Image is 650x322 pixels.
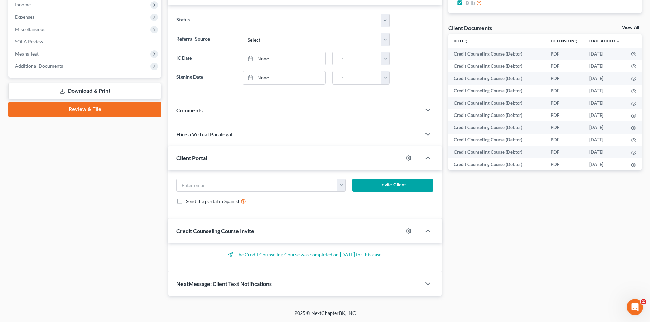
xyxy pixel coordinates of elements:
[584,60,625,72] td: [DATE]
[15,26,45,32] span: Miscellaneous
[584,109,625,121] td: [DATE]
[584,97,625,109] td: [DATE]
[131,310,520,322] div: 2025 © NextChapterBK, INC
[448,72,545,85] td: Credit Counseling Course (Debtor)
[584,146,625,158] td: [DATE]
[584,72,625,85] td: [DATE]
[176,131,232,137] span: Hire a Virtual Paralegal
[173,33,239,46] label: Referral Source
[173,71,239,85] label: Signing Date
[545,85,584,97] td: PDF
[589,38,620,43] a: Date Added expand_more
[173,14,239,27] label: Status
[545,134,584,146] td: PDF
[243,71,325,84] a: None
[176,107,203,113] span: Comments
[622,25,639,30] a: View All
[173,52,239,65] label: IC Date
[243,52,325,65] a: None
[545,109,584,121] td: PDF
[574,39,578,43] i: unfold_more
[448,134,545,146] td: Credit Counseling Course (Debtor)
[584,48,625,60] td: [DATE]
[448,48,545,60] td: Credit Counseling Course (Debtor)
[15,2,31,7] span: Income
[551,38,578,43] a: Extensionunfold_more
[448,85,545,97] td: Credit Counseling Course (Debtor)
[545,121,584,134] td: PDF
[8,102,161,117] a: Review & File
[448,24,492,31] div: Client Documents
[545,158,584,171] td: PDF
[545,60,584,72] td: PDF
[584,85,625,97] td: [DATE]
[545,72,584,85] td: PDF
[448,158,545,171] td: Credit Counseling Course (Debtor)
[333,71,382,84] input: -- : --
[464,39,468,43] i: unfold_more
[545,48,584,60] td: PDF
[15,39,43,44] span: SOFA Review
[176,280,272,287] span: NextMessage: Client Text Notifications
[8,83,161,99] a: Download & Print
[15,51,39,57] span: Means Test
[584,158,625,171] td: [DATE]
[545,146,584,158] td: PDF
[584,121,625,134] td: [DATE]
[176,155,207,161] span: Client Portal
[176,251,433,258] p: The Credit Counseling Course was completed on [DATE] for this case.
[333,52,382,65] input: -- : --
[627,299,643,315] iframe: Intercom live chat
[454,38,468,43] a: Titleunfold_more
[176,228,254,234] span: Credit Counseling Course Invite
[448,97,545,109] td: Credit Counseling Course (Debtor)
[545,97,584,109] td: PDF
[616,39,620,43] i: expand_more
[177,179,337,192] input: Enter email
[448,109,545,121] td: Credit Counseling Course (Debtor)
[584,134,625,146] td: [DATE]
[641,299,646,304] span: 2
[448,121,545,134] td: Credit Counseling Course (Debtor)
[186,198,241,204] span: Send the portal in Spanish
[352,179,434,192] button: Invite Client
[15,14,34,20] span: Expenses
[15,63,63,69] span: Additional Documents
[448,60,545,72] td: Credit Counseling Course (Debtor)
[448,146,545,158] td: Credit Counseling Course (Debtor)
[10,35,161,48] a: SOFA Review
